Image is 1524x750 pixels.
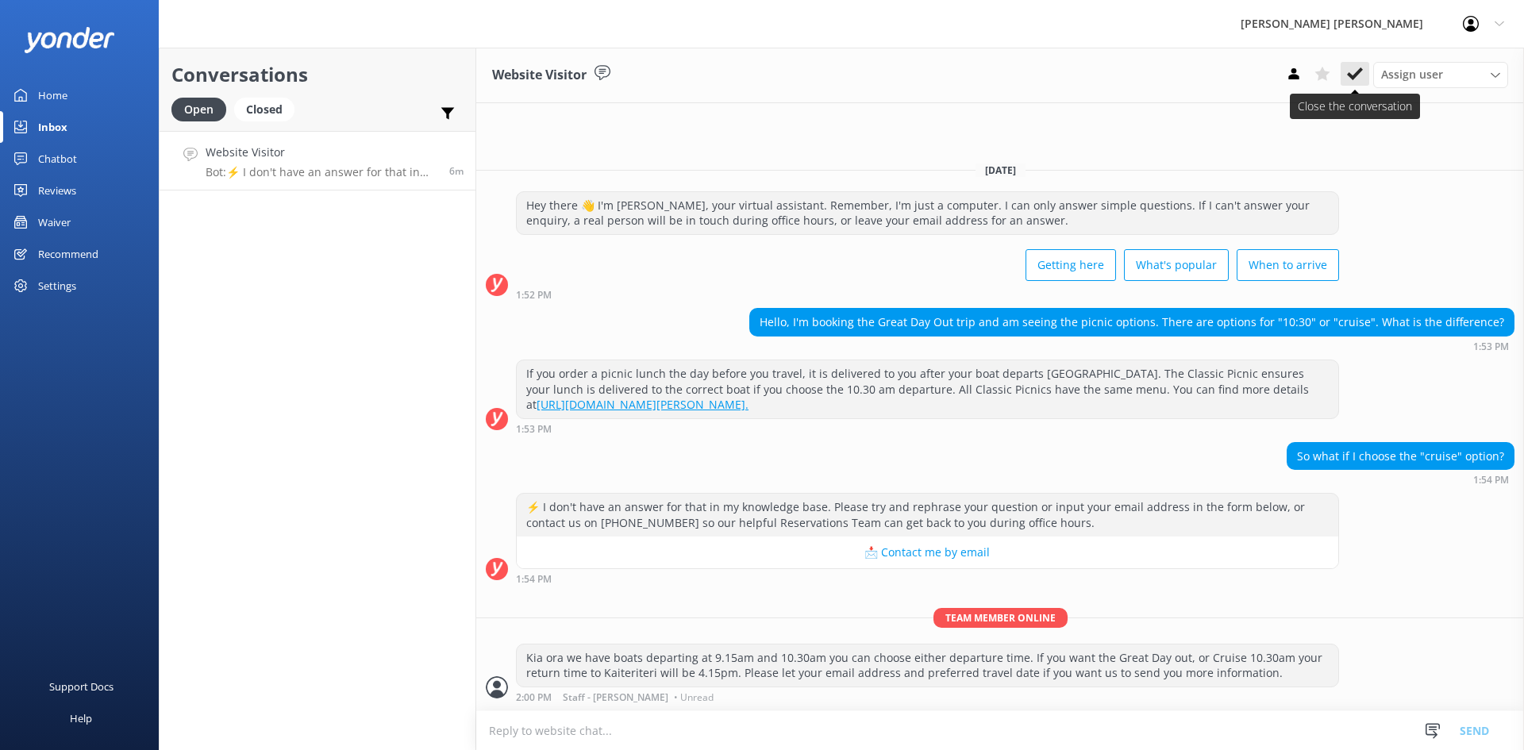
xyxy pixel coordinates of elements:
[449,164,464,178] span: Sep 11 2025 01:54pm (UTC +12:00) Pacific/Auckland
[206,144,437,161] h4: Website Visitor
[38,206,71,238] div: Waiver
[1381,66,1443,83] span: Assign user
[517,494,1338,536] div: ⚡ I don't have an answer for that in my knowledge base. Please try and rephrase your question or ...
[1373,62,1508,87] div: Assign User
[38,270,76,302] div: Settings
[1473,475,1509,485] strong: 1:54 PM
[492,65,587,86] h3: Website Visitor
[171,98,226,121] div: Open
[206,165,437,179] p: Bot: ⚡ I don't have an answer for that in my knowledge base. Please try and rephrase your questio...
[24,27,115,53] img: yonder-white-logo.png
[70,702,92,734] div: Help
[750,309,1514,336] div: Hello, I'm booking the Great Day Out trip and am seeing the picnic options. There are options for...
[516,691,1339,702] div: Sep 11 2025 02:00pm (UTC +12:00) Pacific/Auckland
[1026,249,1116,281] button: Getting here
[38,111,67,143] div: Inbox
[1287,443,1514,470] div: So what if I choose the "cruise" option?
[517,537,1338,568] button: 📩 Contact me by email
[516,290,552,300] strong: 1:52 PM
[1473,342,1509,352] strong: 1:53 PM
[171,100,234,117] a: Open
[516,423,1339,434] div: Sep 11 2025 01:53pm (UTC +12:00) Pacific/Auckland
[516,575,552,584] strong: 1:54 PM
[537,397,749,412] a: [URL][DOMAIN_NAME][PERSON_NAME].
[976,163,1026,177] span: [DATE]
[49,671,114,702] div: Support Docs
[563,693,668,702] span: Staff - [PERSON_NAME]
[517,360,1338,418] div: If you order a picnic lunch the day before you travel, it is delivered to you after your boat dep...
[234,98,294,121] div: Closed
[517,192,1338,234] div: Hey there 👋 I'm [PERSON_NAME], your virtual assistant. Remember, I'm just a computer. I can only ...
[517,644,1338,687] div: Kia ora we have boats departing at 9.15am and 10.30am you can choose either departure time. If yo...
[38,79,67,111] div: Home
[1124,249,1229,281] button: What's popular
[516,573,1339,584] div: Sep 11 2025 01:54pm (UTC +12:00) Pacific/Auckland
[171,60,464,90] h2: Conversations
[516,693,552,702] strong: 2:00 PM
[160,131,475,190] a: Website VisitorBot:⚡ I don't have an answer for that in my knowledge base. Please try and rephras...
[516,289,1339,300] div: Sep 11 2025 01:52pm (UTC +12:00) Pacific/Auckland
[234,100,302,117] a: Closed
[933,608,1068,628] span: Team member online
[674,693,714,702] span: • Unread
[516,425,552,434] strong: 1:53 PM
[749,340,1514,352] div: Sep 11 2025 01:53pm (UTC +12:00) Pacific/Auckland
[1237,249,1339,281] button: When to arrive
[38,238,98,270] div: Recommend
[38,175,76,206] div: Reviews
[1287,474,1514,485] div: Sep 11 2025 01:54pm (UTC +12:00) Pacific/Auckland
[38,143,77,175] div: Chatbot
